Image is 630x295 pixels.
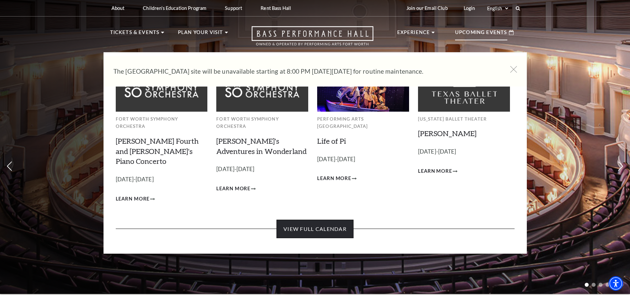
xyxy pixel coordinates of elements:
[111,5,125,11] p: About
[116,62,208,111] img: Fort Worth Symphony Orchestra
[143,5,206,11] p: Children's Education Program
[225,5,242,11] p: Support
[418,167,452,175] span: Learn More
[216,62,308,111] img: Fort Worth Symphony Orchestra
[216,136,307,156] a: [PERSON_NAME]'s Adventures in Wonderland
[216,185,250,193] span: Learn More
[110,28,160,40] p: Tickets & Events
[116,195,150,203] span: Learn More
[418,115,510,123] p: [US_STATE] Ballet Theater
[317,136,346,145] a: Life of Pi
[397,28,430,40] p: Experience
[609,276,623,291] div: Accessibility Menu
[116,136,199,166] a: [PERSON_NAME] Fourth and [PERSON_NAME]'s Piano Concerto
[317,155,409,164] p: [DATE]-[DATE]
[216,185,256,193] a: Learn More Alice's Adventures in Wonderland
[418,62,510,111] img: Texas Ballet Theater
[116,195,155,203] a: Learn More Brahms Fourth and Grieg's Piano Concerto
[113,66,497,77] p: The [GEOGRAPHIC_DATA] site will be unavailable starting at 8:00 PM [DATE][DATE] for routine maint...
[216,115,308,130] p: Fort Worth Symphony Orchestra
[216,165,308,174] p: [DATE]-[DATE]
[178,28,223,40] p: Plan Your Visit
[276,220,354,238] a: View Full Calendar
[317,115,409,130] p: Performing Arts [GEOGRAPHIC_DATA]
[317,174,357,183] a: Learn More Life of Pi
[317,62,409,111] img: Performing Arts Fort Worth
[486,5,509,12] select: Select:
[261,5,291,11] p: Rent Bass Hall
[116,175,208,184] p: [DATE]-[DATE]
[317,174,351,183] span: Learn More
[228,26,397,52] a: Open this option
[455,28,507,40] p: Upcoming Events
[116,115,208,130] p: Fort Worth Symphony Orchestra
[418,167,457,175] a: Learn More Peter Pan
[418,147,510,157] p: [DATE]-[DATE]
[418,129,477,138] a: [PERSON_NAME]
